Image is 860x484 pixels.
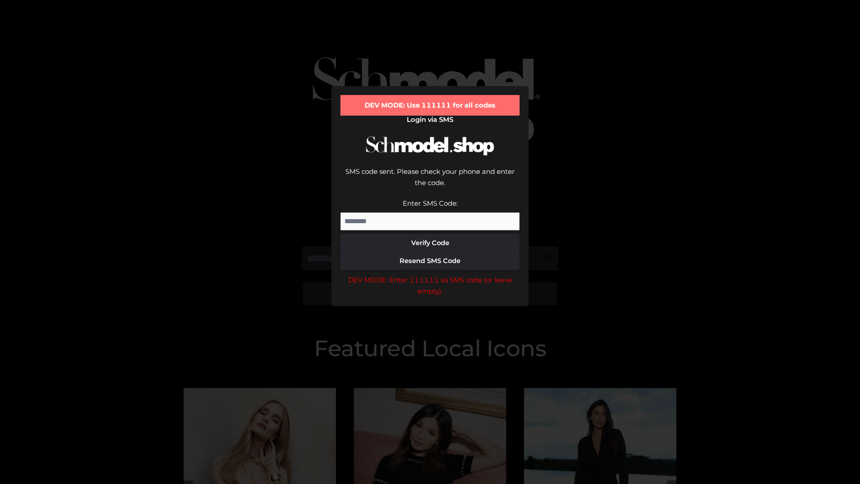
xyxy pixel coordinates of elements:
[340,252,520,270] button: Resend SMS Code
[340,95,520,116] div: DEV MODE: Use 111111 for all codes
[340,116,520,124] h2: Login via SMS
[340,274,520,297] div: DEV MODE: Enter 111111 as SMS code (or leave empty).
[403,199,458,207] label: Enter SMS Code:
[340,166,520,198] div: SMS code sent. Please check your phone and enter the code.
[340,234,520,252] button: Verify Code
[363,128,497,164] img: Schmodel Logo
